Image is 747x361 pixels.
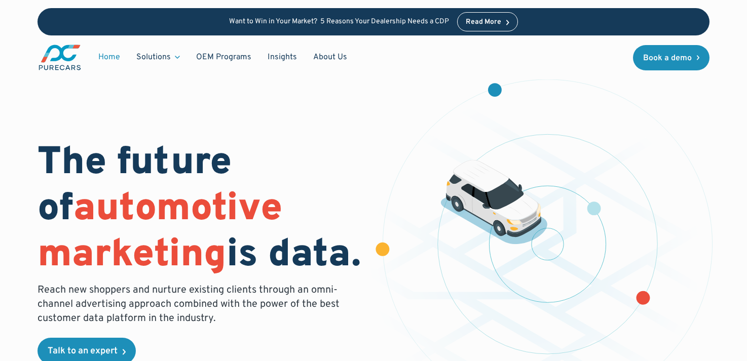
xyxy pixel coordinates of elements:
div: Read More [466,19,501,26]
div: Solutions [128,48,188,67]
a: Book a demo [633,45,710,70]
p: Want to Win in Your Market? 5 Reasons Your Dealership Needs a CDP [229,18,449,26]
a: Read More [457,12,518,31]
a: About Us [305,48,355,67]
p: Reach new shoppers and nurture existing clients through an omni-channel advertising approach comb... [38,283,346,326]
div: Book a demo [643,54,692,62]
div: Solutions [136,52,171,63]
a: main [38,44,82,71]
h1: The future of is data. [38,141,361,279]
a: Insights [259,48,305,67]
span: automotive marketing [38,185,282,280]
div: Talk to an expert [48,347,118,356]
a: Home [90,48,128,67]
img: purecars logo [38,44,82,71]
img: illustration of a vehicle [441,160,548,245]
a: OEM Programs [188,48,259,67]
